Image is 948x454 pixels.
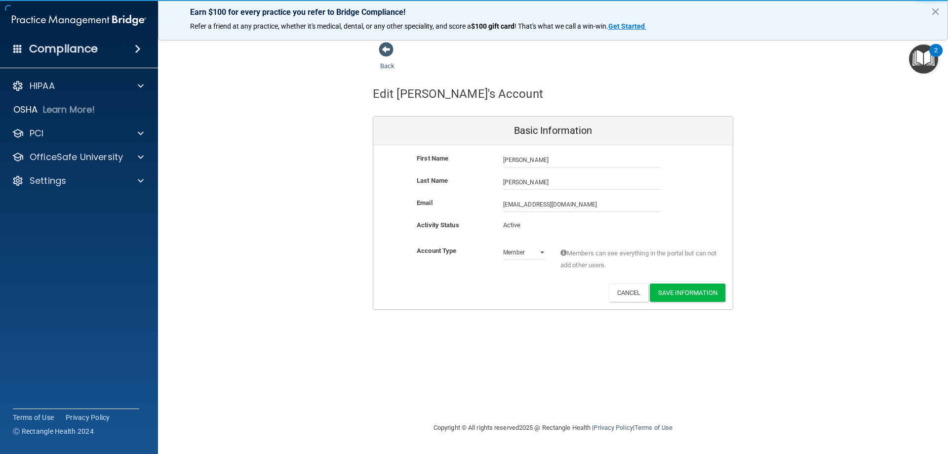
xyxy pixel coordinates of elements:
p: PCI [30,127,43,139]
b: Last Name [417,177,448,184]
strong: $100 gift card [471,22,514,30]
b: Email [417,199,433,206]
button: Open Resource Center, 2 new notifications [909,44,938,74]
p: Earn $100 for every practice you refer to Bridge Compliance! [190,7,916,17]
div: 2 [934,50,938,63]
span: Refer a friend at any practice, whether it's medical, dental, or any other speciality, and score a [190,22,471,30]
span: ! That's what we call a win-win. [514,22,608,30]
a: Privacy Policy [593,424,632,431]
button: Save Information [650,284,725,302]
b: First Name [417,155,448,162]
b: Activity Status [417,221,459,229]
p: OSHA [13,104,38,116]
button: Close [931,3,940,19]
p: Active [503,219,546,231]
h4: Compliance [29,42,98,56]
span: Members can see everything in the portal but can not add other users. [560,248,718,271]
a: OfficeSafe University [12,151,144,163]
img: PMB logo [12,10,146,30]
a: Privacy Policy [66,413,110,422]
a: Settings [12,175,144,187]
h4: Edit [PERSON_NAME]'s Account [373,87,543,100]
b: Account Type [417,247,456,254]
div: Copyright © All rights reserved 2025 @ Rectangle Health | | [373,412,733,444]
a: HIPAA [12,80,144,92]
a: Get Started [608,22,646,30]
span: Ⓒ Rectangle Health 2024 [13,426,94,436]
div: Basic Information [373,117,733,145]
a: PCI [12,127,144,139]
p: Settings [30,175,66,187]
button: Cancel [609,284,649,302]
p: OfficeSafe University [30,151,123,163]
a: Terms of Use [634,424,672,431]
a: Terms of Use [13,413,54,422]
strong: Get Started [608,22,645,30]
p: HIPAA [30,80,55,92]
p: Learn More! [43,104,95,116]
a: Back [380,50,395,70]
